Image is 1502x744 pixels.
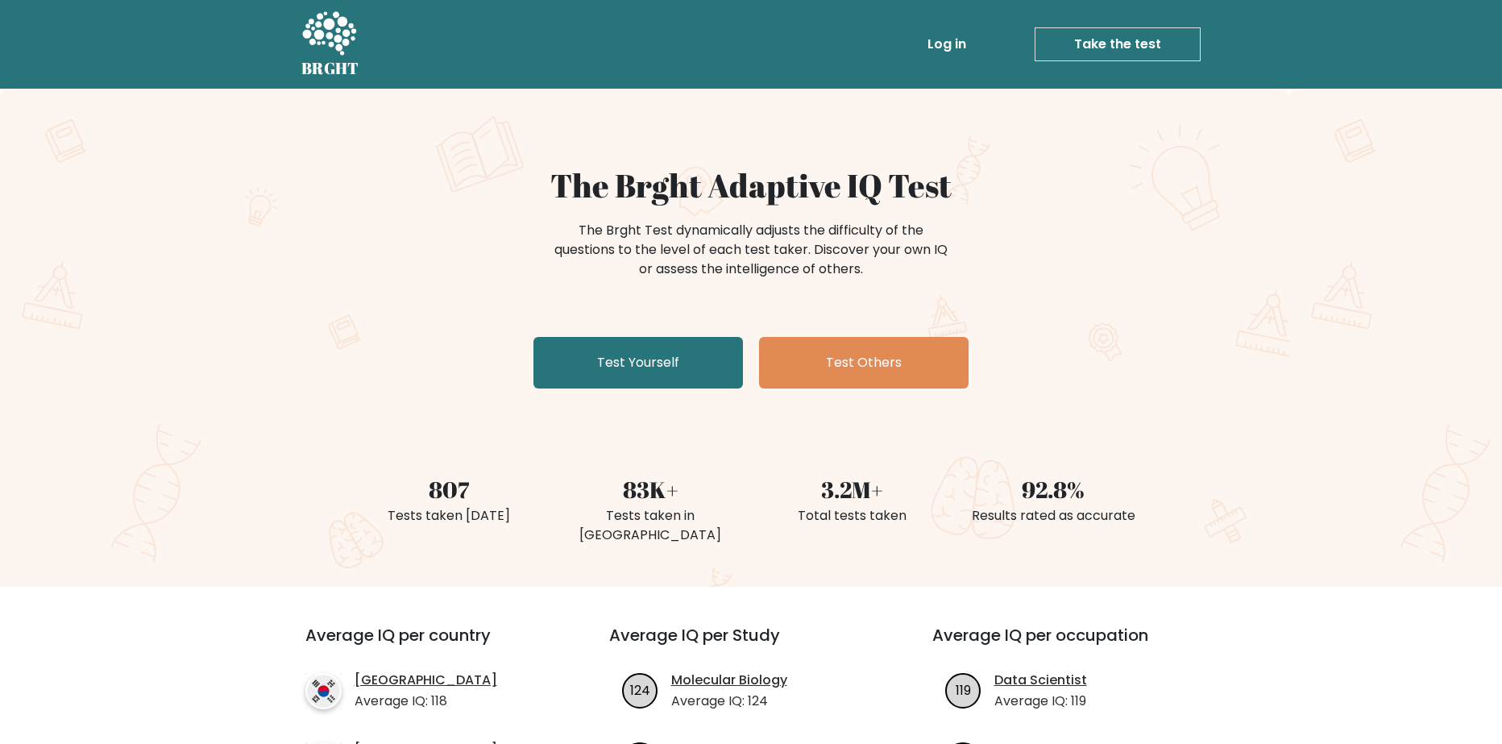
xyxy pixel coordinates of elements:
div: Results rated as accurate [962,506,1144,526]
a: Data Scientist [994,671,1087,690]
h1: The Brght Adaptive IQ Test [358,166,1144,205]
a: Take the test [1035,27,1201,61]
text: 124 [630,680,650,699]
div: Tests taken in [GEOGRAPHIC_DATA] [559,506,741,545]
a: Log in [921,28,973,60]
h3: Average IQ per occupation [932,626,1217,664]
p: Average IQ: 119 [994,692,1087,711]
a: BRGHT [301,6,359,82]
p: Average IQ: 124 [671,692,787,711]
h5: BRGHT [301,59,359,78]
img: country [305,673,342,709]
h3: Average IQ per country [305,626,551,664]
div: 3.2M+ [761,472,943,506]
a: Molecular Biology [671,671,787,690]
div: 92.8% [962,472,1144,506]
a: Test Yourself [533,337,743,389]
div: Total tests taken [761,506,943,526]
a: Test Others [759,337,969,389]
div: The Brght Test dynamically adjusts the difficulty of the questions to the level of each test take... [550,221,952,279]
h3: Average IQ per Study [609,626,894,664]
div: 807 [358,472,540,506]
p: Average IQ: 118 [355,692,497,711]
div: 83K+ [559,472,741,506]
a: [GEOGRAPHIC_DATA] [355,671,497,690]
div: Tests taken [DATE] [358,506,540,526]
text: 119 [956,680,971,699]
